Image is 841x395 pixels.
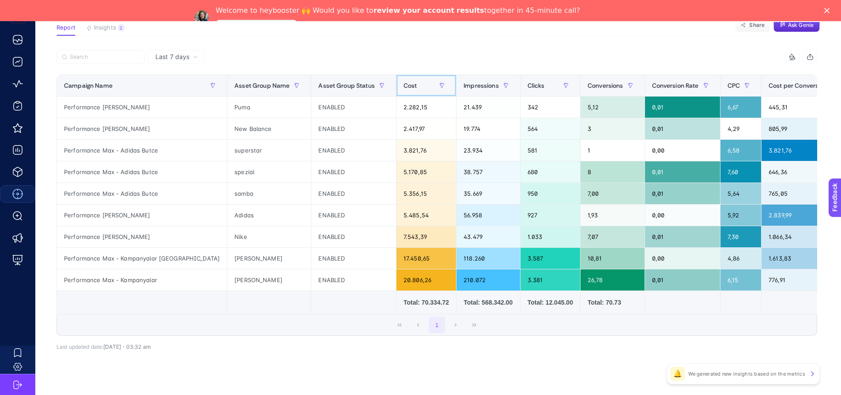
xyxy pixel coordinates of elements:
[227,140,311,161] div: superstar
[57,248,227,269] div: Performance Max - Kampanyalar [GEOGRAPHIC_DATA]
[94,24,116,31] span: Insights
[234,82,290,89] span: Asset Group Name
[645,140,720,161] div: 0,00
[64,82,113,89] span: Campaign Name
[773,18,820,32] button: Ask Genie
[720,183,761,204] div: 5,64
[769,82,830,89] span: Cost per Conversions
[824,8,833,13] div: Close
[57,24,75,31] span: Report
[645,118,720,139] div: 0,01
[581,269,645,291] div: 26,78
[396,183,456,204] div: 5.356,15
[216,20,298,30] a: Speak with an Expert
[396,97,456,118] div: 2.282,15
[788,22,814,29] span: Ask Genie
[103,343,151,350] span: [DATE]・03:32 am
[720,97,761,118] div: 6,67
[396,226,456,247] div: 7.543,39
[396,118,456,139] div: 2.417,97
[720,205,761,226] div: 5,92
[520,161,580,183] div: 680
[57,97,227,118] div: Performance [PERSON_NAME]
[195,10,209,24] img: Profile image for Neslihan
[57,118,227,139] div: Performance [PERSON_NAME]
[581,140,645,161] div: 1
[652,82,699,89] span: Conversion Rate
[456,161,520,183] div: 38.757
[57,269,227,291] div: Performance Max - Kampanyalar
[464,298,513,307] div: Total: 568.342.00
[581,183,645,204] div: 7,00
[735,18,770,32] button: Share
[749,22,765,29] span: Share
[645,226,720,247] div: 0,01
[311,269,396,291] div: ENABLED
[520,140,580,161] div: 581
[456,269,520,291] div: 210.072
[227,118,311,139] div: New Balance
[456,226,520,247] div: 43.479
[404,298,449,307] div: Total: 70.334.72
[581,248,645,269] div: 10,81
[588,298,637,307] div: Total: 70.73
[311,140,396,161] div: ENABLED
[57,64,817,350] div: Last 7 days
[396,248,456,269] div: 17.450,65
[227,226,311,247] div: Nike
[520,118,580,139] div: 564
[227,183,311,204] div: samba
[720,269,761,291] div: 6,15
[57,161,227,183] div: Performance Max - Adidas Butce
[520,97,580,118] div: 342
[57,183,227,204] div: Performance Max - Adidas Butce
[520,226,580,247] div: 1.033
[720,248,761,269] div: 4,86
[311,205,396,226] div: ENABLED
[720,118,761,139] div: 4,29
[429,317,445,333] button: 1
[671,367,685,381] div: 🔔
[57,343,103,350] span: Last updated date:
[396,269,456,291] div: 20.806,26
[720,226,761,247] div: 7,30
[588,82,623,89] span: Conversions
[645,205,720,226] div: 0,00
[645,269,720,291] div: 0,01
[581,97,645,118] div: 5,12
[456,205,520,226] div: 56.958
[311,118,396,139] div: ENABLED
[227,97,311,118] div: Puma
[581,118,645,139] div: 3
[227,205,311,226] div: Adidas
[645,161,720,183] div: 0,01
[396,161,456,183] div: 5.170,85
[311,226,396,247] div: ENABLED
[456,97,520,118] div: 21.439
[227,269,311,291] div: [PERSON_NAME]
[720,161,761,183] div: 7,60
[5,3,34,10] span: Feedback
[57,205,227,226] div: Performance [PERSON_NAME]
[520,248,580,269] div: 3.587
[581,226,645,247] div: 7,07
[688,370,805,377] p: We generated new insights based on the metrics
[456,118,520,139] div: 19.774
[318,82,375,89] span: Asset Group Status
[227,248,311,269] div: [PERSON_NAME]
[216,6,580,15] div: Welcome to heybooster 🙌 Would you like to together in 45-minute call?
[464,82,499,89] span: Impressions
[528,82,545,89] span: Clicks
[645,183,720,204] div: 0,01
[456,6,484,15] b: results
[70,54,140,60] input: Search
[227,161,311,183] div: spezial
[528,298,573,307] div: Total: 12.045.00
[118,24,124,31] div: 2
[404,82,417,89] span: Cost
[57,140,227,161] div: Performance Max - Adidas Butce
[581,161,645,183] div: 8
[396,140,456,161] div: 3.821,76
[520,183,580,204] div: 950
[520,205,580,226] div: 927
